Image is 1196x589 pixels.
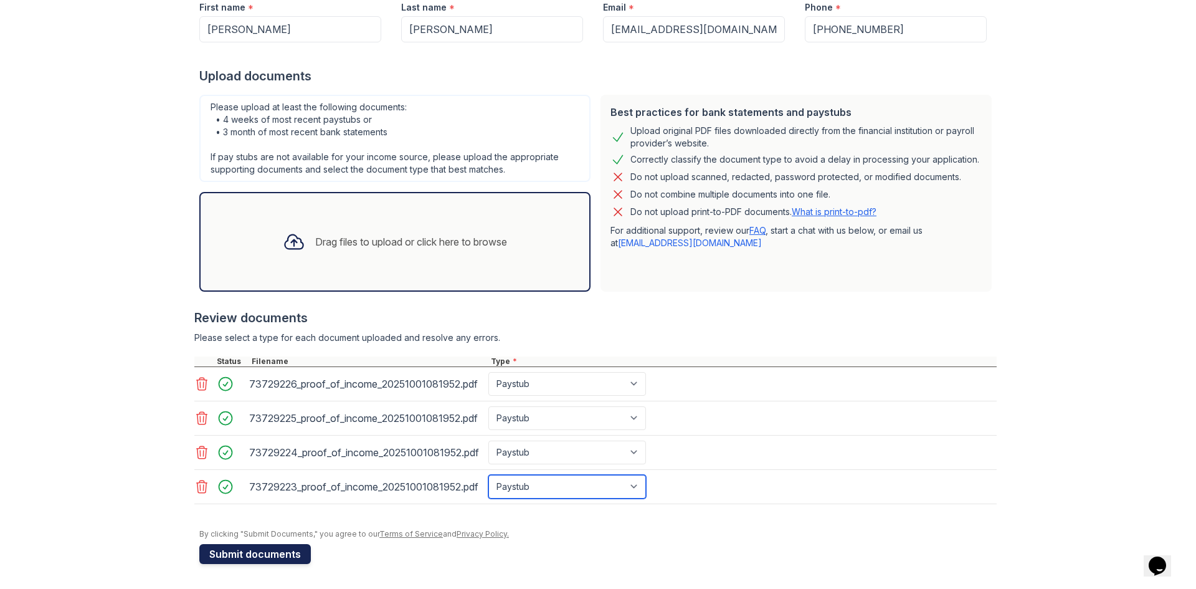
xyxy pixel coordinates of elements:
[199,1,245,14] label: First name
[249,357,488,366] div: Filename
[630,187,830,202] div: Do not combine multiple documents into one file.
[194,309,997,327] div: Review documents
[610,105,982,120] div: Best practices for bank statements and paystubs
[488,357,997,366] div: Type
[630,206,876,218] p: Do not upload print-to-PDF documents.
[199,95,591,182] div: Please upload at least the following documents: • 4 weeks of most recent paystubs or • 3 month of...
[199,544,311,564] button: Submit documents
[401,1,447,14] label: Last name
[249,374,483,394] div: 73729226_proof_of_income_20251001081952.pdf
[792,206,876,217] a: What is print-to-pdf?
[379,529,443,539] a: Terms of Service
[630,125,982,150] div: Upload original PDF files downloaded directly from the financial institution or payroll provider’...
[457,529,509,539] a: Privacy Policy.
[1144,539,1184,577] iframe: chat widget
[214,357,249,366] div: Status
[603,1,626,14] label: Email
[630,152,979,167] div: Correctly classify the document type to avoid a delay in processing your application.
[199,67,997,85] div: Upload documents
[805,1,833,14] label: Phone
[194,332,997,344] div: Please select a type for each document uploaded and resolve any errors.
[249,443,483,462] div: 73729224_proof_of_income_20251001081952.pdf
[610,224,982,249] p: For additional support, review our , start a chat with us below, or email us at
[749,225,766,236] a: FAQ
[315,234,507,249] div: Drag files to upload or click here to browse
[618,237,762,248] a: [EMAIL_ADDRESS][DOMAIN_NAME]
[249,477,483,497] div: 73729223_proof_of_income_20251001081952.pdf
[630,170,961,184] div: Do not upload scanned, redacted, password protected, or modified documents.
[249,408,483,428] div: 73729225_proof_of_income_20251001081952.pdf
[199,529,997,539] div: By clicking "Submit Documents," you agree to our and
